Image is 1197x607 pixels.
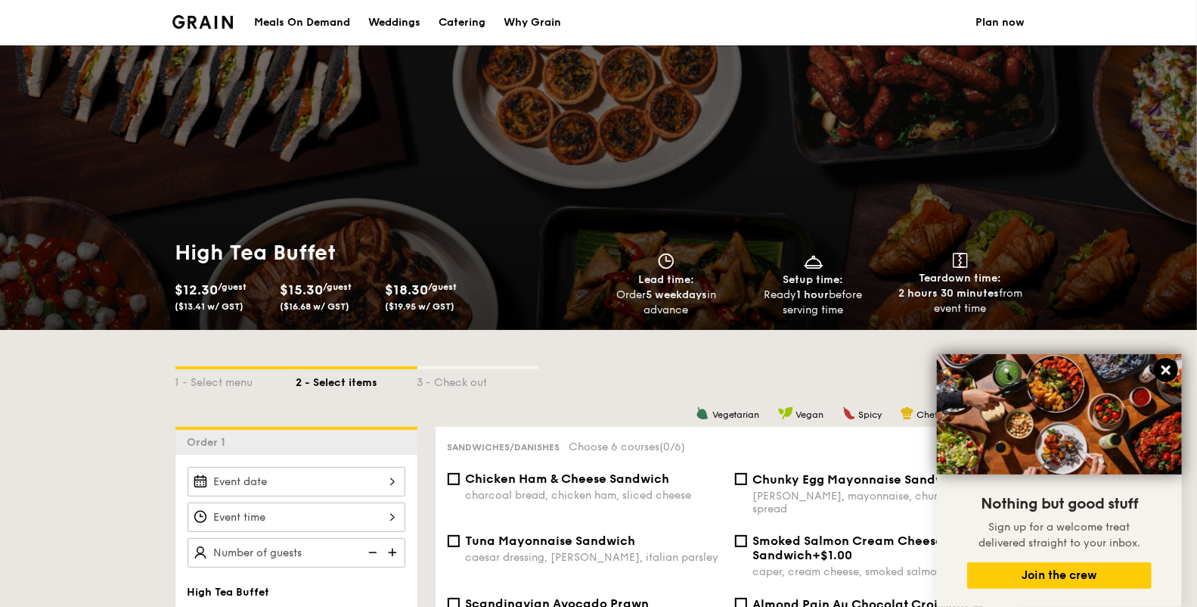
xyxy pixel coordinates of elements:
input: Event time [188,503,405,532]
div: [PERSON_NAME], mayonnaise, chunky egg spread [753,490,1010,515]
img: icon-chef-hat.a58ddaea.svg [901,406,914,420]
span: Smoked Salmon Cream Cheese Sandwich [753,534,944,562]
input: Smoked Salmon Cream Cheese Sandwich+$1.00caper, cream cheese, smoked salmon [735,535,747,547]
span: Teardown time: [919,272,1002,285]
span: Spicy [859,409,882,420]
span: (0/6) [660,440,686,453]
img: icon-teardown.65201eee.svg [953,253,968,268]
span: Sandwiches/Danishes [448,442,560,453]
span: Nothing but good stuff [981,495,1138,513]
span: /guest [428,282,457,292]
span: Lead time: [638,273,694,286]
span: Chicken Ham & Cheese Sandwich [466,472,670,486]
img: icon-vegetarian.fe4039eb.svg [696,406,709,420]
span: Chunky Egg Mayonnaise Sandwich [753,472,965,487]
span: $15.30 [280,282,323,298]
div: 2 - Select items [296,369,417,391]
span: $18.30 [385,282,428,298]
span: High Tea Buffet [188,586,270,599]
input: Event date [188,467,405,496]
span: Vegetarian [712,409,760,420]
div: caper, cream cheese, smoked salmon [753,565,1010,578]
span: Choose 6 courses [569,440,686,453]
span: Tuna Mayonnaise Sandwich [466,534,636,548]
strong: 5 weekdays [646,288,707,301]
strong: 1 hour [797,288,830,301]
span: Chef's recommendation [917,409,1022,420]
input: Number of guests [188,538,405,568]
img: DSC07876-Edit02-Large.jpeg [937,354,1182,475]
div: caesar dressing, [PERSON_NAME], italian parsley [466,551,723,564]
strong: 2 hours 30 minutes [898,287,999,300]
span: Sign up for a welcome treat delivered straight to your inbox. [978,521,1140,549]
input: Chunky Egg Mayonnaise Sandwich[PERSON_NAME], mayonnaise, chunky egg spread [735,473,747,485]
div: from event time [893,286,1028,316]
img: icon-add.58712e84.svg [383,538,405,567]
span: Vegan [796,409,824,420]
span: ($19.95 w/ GST) [385,301,454,312]
span: Setup time: [783,273,844,286]
div: 1 - Select menu [175,369,296,391]
a: Logotype [172,15,234,29]
img: icon-vegan.f8ff3823.svg [778,406,793,420]
span: /guest [219,282,247,292]
span: ($13.41 w/ GST) [175,301,244,312]
h1: High Tea Buffet [175,239,593,266]
span: $12.30 [175,282,219,298]
img: icon-clock.2db775ea.svg [655,253,678,269]
span: /guest [323,282,352,292]
div: Order in advance [599,288,734,318]
span: Order 1 [188,436,232,449]
button: Close [1154,358,1178,382]
span: ($16.68 w/ GST) [280,301,349,312]
input: Chicken Ham & Cheese Sandwichcharcoal bread, chicken ham, sliced cheese [448,473,460,485]
div: charcoal bread, chicken ham, sliced cheese [466,489,723,502]
button: Join the crew [967,562,1152,589]
input: Tuna Mayonnaise Sandwichcaesar dressing, [PERSON_NAME], italian parsley [448,535,460,547]
img: icon-dish.430c3a2e.svg [802,253,825,269]
span: +$1.00 [813,548,853,562]
div: Ready before serving time [746,288,881,318]
img: icon-spicy.37a8142b.svg [842,406,856,420]
div: 3 - Check out [417,369,538,391]
img: Grain [172,15,234,29]
img: icon-reduce.1d2dbef1.svg [360,538,383,567]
